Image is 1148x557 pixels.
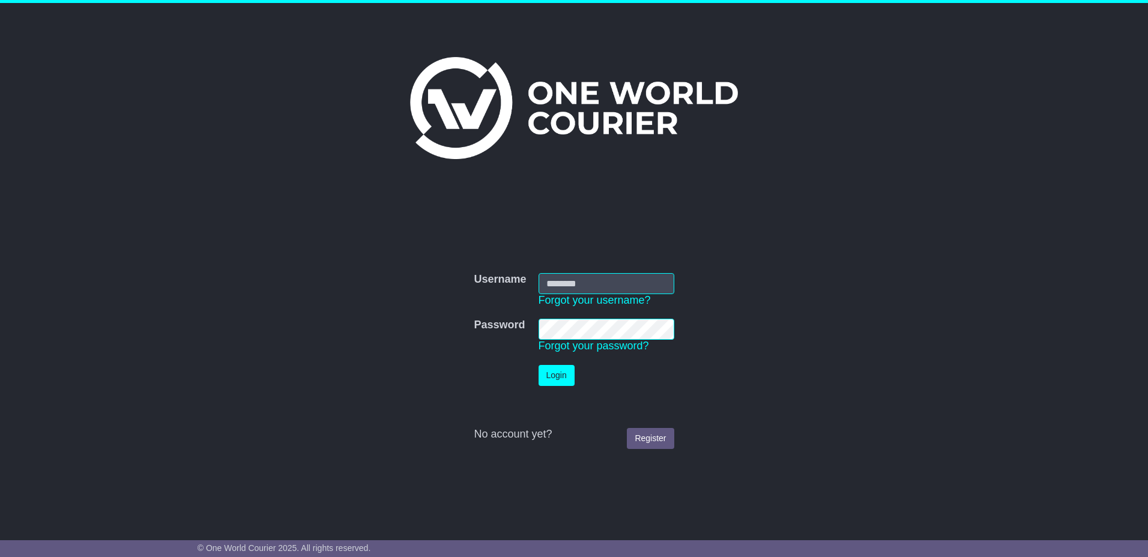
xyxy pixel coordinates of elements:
div: No account yet? [474,428,674,441]
span: © One World Courier 2025. All rights reserved. [198,543,371,553]
a: Forgot your username? [539,294,651,306]
img: One World [410,57,738,159]
a: Forgot your password? [539,340,649,352]
label: Username [474,273,526,286]
button: Login [539,365,575,386]
label: Password [474,319,525,332]
a: Register [627,428,674,449]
